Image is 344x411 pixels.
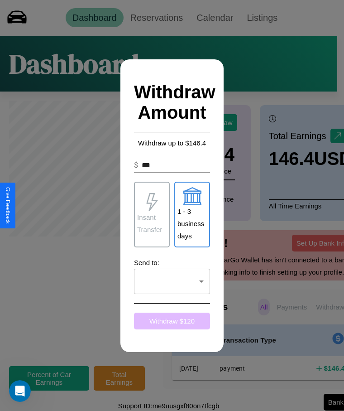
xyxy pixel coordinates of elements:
div: Give Feedback [5,187,11,224]
p: Insant Transfer [137,211,167,236]
iframe: Intercom live chat [9,380,31,402]
p: Send to: [134,256,210,269]
h2: Withdraw Amount [134,73,210,132]
p: 1 - 3 business days [177,205,207,242]
button: Withdraw $120 [134,313,210,329]
p: Withdraw up to $ 146.4 [134,137,210,149]
p: $ [134,160,138,171]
